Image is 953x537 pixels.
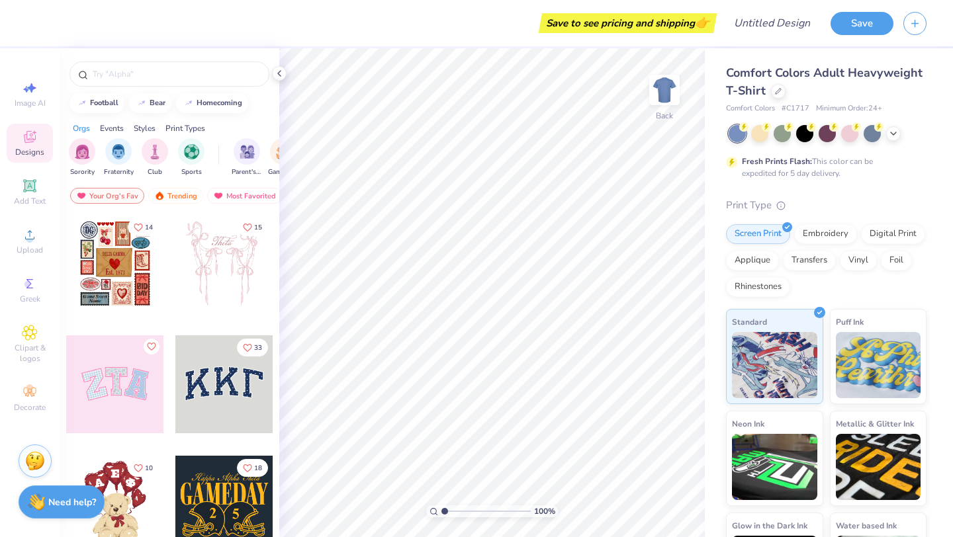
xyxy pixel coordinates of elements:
img: Sports Image [184,144,199,159]
img: most_fav.gif [76,191,87,200]
span: Image AI [15,98,46,108]
div: Rhinestones [726,277,790,297]
div: Events [100,122,124,134]
div: Save to see pricing and shipping [542,13,713,33]
button: filter button [268,138,298,177]
div: Digital Print [861,224,925,244]
div: Styles [134,122,156,134]
span: Add Text [14,196,46,206]
div: Foil [881,251,912,270]
div: Back [656,110,673,122]
span: Parent's Weekend [232,167,262,177]
button: Save [831,12,893,35]
span: 👉 [695,15,709,30]
div: Print Type [726,198,927,213]
span: Comfort Colors Adult Heavyweight T-Shirt [726,65,923,99]
button: football [69,93,124,113]
span: Metallic & Glitter Ink [836,417,914,431]
img: Club Image [148,144,162,159]
div: filter for Sports [178,138,204,177]
button: filter button [178,138,204,177]
div: Vinyl [840,251,877,270]
button: filter button [104,138,134,177]
strong: Fresh Prints Flash: [742,156,812,167]
div: Screen Print [726,224,790,244]
button: Like [237,218,268,236]
button: Like [237,459,268,477]
button: filter button [69,138,95,177]
div: Orgs [73,122,90,134]
button: filter button [232,138,262,177]
button: Like [128,459,159,477]
div: Most Favorited [207,188,282,204]
div: This color can be expedited for 5 day delivery. [742,155,905,179]
span: Puff Ink [836,315,864,329]
span: Water based Ink [836,518,897,532]
div: Print Types [165,122,205,134]
img: Back [651,77,678,103]
span: Comfort Colors [726,103,775,114]
span: Decorate [14,402,46,413]
button: homecoming [176,93,248,113]
img: trend_line.gif [183,99,194,107]
img: Neon Ink [732,434,817,500]
div: filter for Game Day [268,138,298,177]
div: Trending [148,188,203,204]
div: filter for Parent's Weekend [232,138,262,177]
img: trend_line.gif [77,99,87,107]
img: Game Day Image [276,144,291,159]
img: Standard [732,332,817,398]
span: Glow in the Dark Ink [732,518,807,532]
span: # C1717 [782,103,809,114]
div: Embroidery [794,224,857,244]
span: 10 [145,465,153,472]
strong: Need help? [48,496,96,509]
span: Neon Ink [732,417,764,431]
button: bear [129,93,171,113]
img: Sorority Image [75,144,90,159]
div: homecoming [197,99,242,106]
input: Untitled Design [723,10,821,36]
button: filter button [142,138,168,177]
span: 33 [254,345,262,351]
img: most_fav.gif [213,191,224,200]
div: football [90,99,118,106]
img: trend_line.gif [136,99,147,107]
span: Designs [15,147,44,157]
div: Your Org's Fav [70,188,144,204]
button: Like [144,339,159,354]
input: Try "Alpha" [91,67,261,81]
div: Applique [726,251,779,270]
span: 100 % [534,505,555,517]
div: bear [150,99,165,106]
div: filter for Sorority [69,138,95,177]
span: Greek [20,294,40,304]
span: Standard [732,315,767,329]
img: Parent's Weekend Image [240,144,255,159]
span: 18 [254,465,262,472]
span: 15 [254,224,262,231]
span: Clipart & logos [7,343,53,364]
span: Minimum Order: 24 + [816,103,882,114]
img: trending.gif [154,191,165,200]
span: Upload [17,245,43,255]
span: Sports [181,167,202,177]
span: Sorority [70,167,95,177]
img: Fraternity Image [111,144,126,159]
div: filter for Fraternity [104,138,134,177]
button: Like [128,218,159,236]
button: Like [237,339,268,356]
span: Game Day [268,167,298,177]
img: Metallic & Glitter Ink [836,434,921,500]
div: Transfers [783,251,836,270]
div: filter for Club [142,138,168,177]
span: Club [148,167,162,177]
span: 14 [145,224,153,231]
img: Puff Ink [836,332,921,398]
span: Fraternity [104,167,134,177]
